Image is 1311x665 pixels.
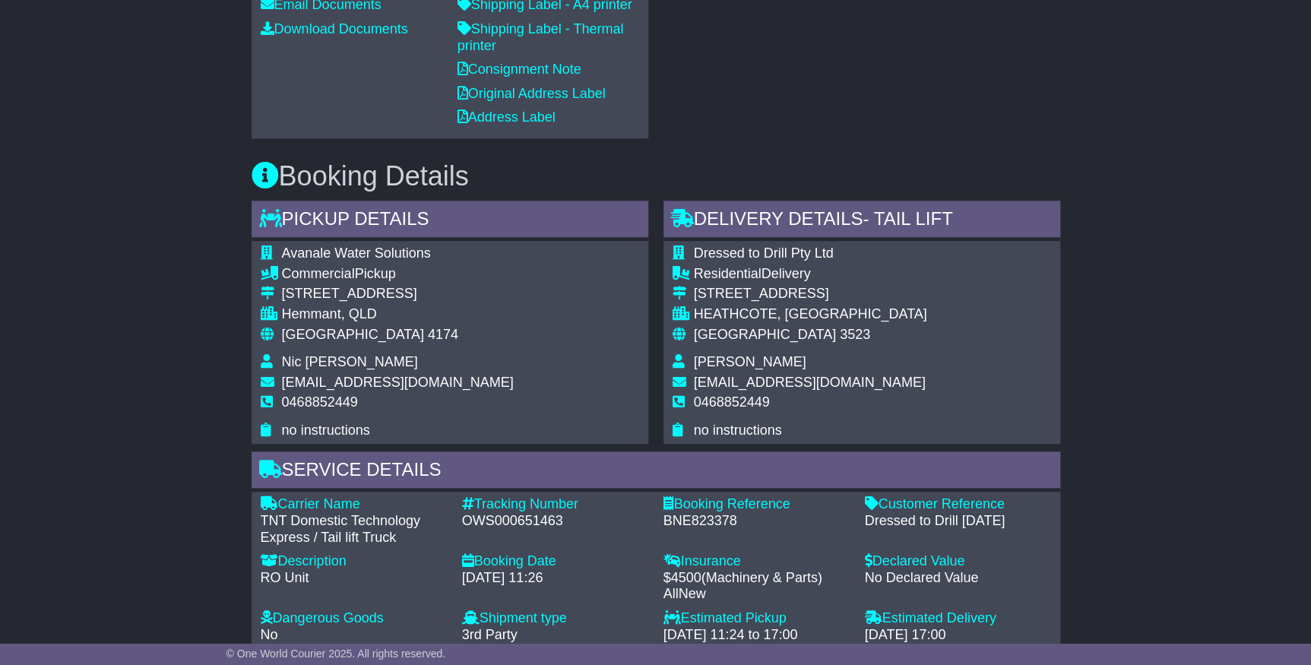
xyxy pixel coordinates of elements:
[671,570,701,585] span: 4500
[865,496,1051,513] div: Customer Reference
[428,327,458,342] span: 4174
[261,513,447,546] div: TNT Domestic Technology Express / Tail lift Truck
[694,354,806,369] span: [PERSON_NAME]
[261,570,447,587] div: RO Unit
[865,513,1051,530] div: Dressed to Drill [DATE]
[863,208,952,229] span: - Tail Lift
[282,394,358,410] span: 0468852449
[663,586,850,603] div: AllNew
[694,394,770,410] span: 0468852449
[282,286,514,302] div: [STREET_ADDRESS]
[694,327,836,342] span: [GEOGRAPHIC_DATA]
[694,375,926,390] span: [EMAIL_ADDRESS][DOMAIN_NAME]
[252,201,648,242] div: Pickup Details
[462,496,648,513] div: Tracking Number
[282,354,418,369] span: Nic [PERSON_NAME]
[282,266,355,281] span: Commercial
[865,570,1051,587] div: No Declared Value
[462,627,518,642] span: 3rd Party
[252,451,1060,492] div: Service Details
[261,553,447,570] div: Description
[694,266,762,281] span: Residential
[663,496,850,513] div: Booking Reference
[458,86,606,101] a: Original Address Label
[694,306,927,323] div: HEATHCOTE, [GEOGRAPHIC_DATA]
[663,610,850,627] div: Estimated Pickup
[663,201,1060,242] div: Delivery Details
[458,109,556,125] a: Address Label
[261,610,447,627] div: Dangerous Goods
[663,553,850,570] div: Insurance
[282,423,370,438] span: no instructions
[865,553,1051,570] div: Declared Value
[252,161,1060,192] h3: Booking Details
[663,513,850,530] div: BNE823378
[865,627,1051,644] div: [DATE] 17:00
[694,423,782,438] span: no instructions
[865,610,1051,627] div: Estimated Delivery
[458,21,624,53] a: Shipping Label - Thermal printer
[694,286,927,302] div: [STREET_ADDRESS]
[694,266,927,283] div: Delivery
[261,21,408,36] a: Download Documents
[462,553,648,570] div: Booking Date
[840,327,870,342] span: 3523
[694,245,834,261] span: Dressed to Drill Pty Ltd
[462,610,648,627] div: Shipment type
[282,245,431,261] span: Avanale Water Solutions
[462,513,648,530] div: OWS000651463
[261,627,278,642] span: No
[282,375,514,390] span: [EMAIL_ADDRESS][DOMAIN_NAME]
[462,570,648,587] div: [DATE] 11:26
[282,306,514,323] div: Hemmant, QLD
[282,327,424,342] span: [GEOGRAPHIC_DATA]
[663,627,850,644] div: [DATE] 11:24 to 17:00
[458,62,581,77] a: Consignment Note
[706,570,818,585] span: Machinery & Parts
[261,496,447,513] div: Carrier Name
[663,570,850,603] div: $ ( )
[282,266,514,283] div: Pickup
[226,648,446,660] span: © One World Courier 2025. All rights reserved.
